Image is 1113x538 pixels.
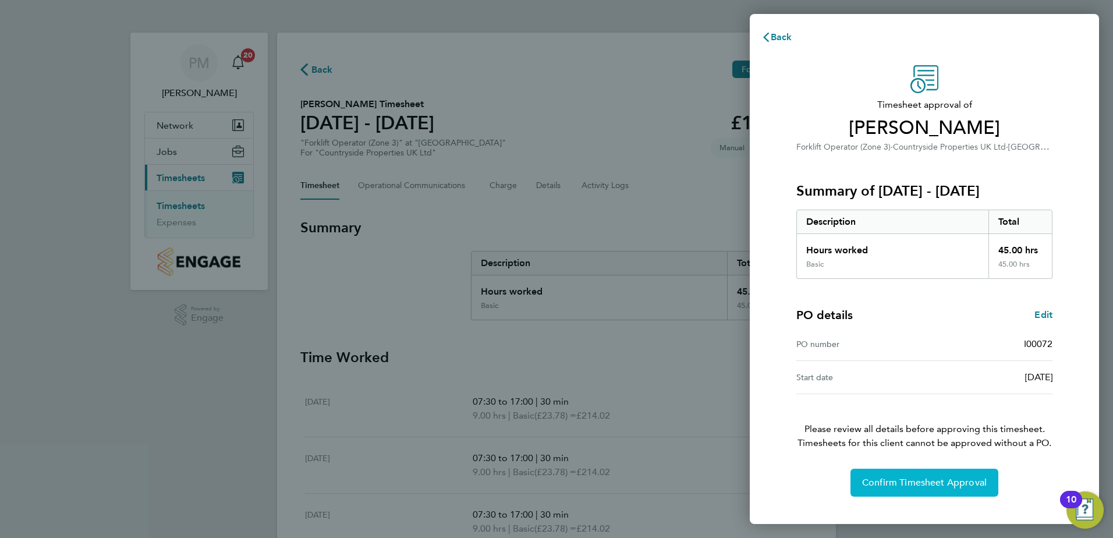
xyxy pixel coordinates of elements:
div: Start date [796,370,924,384]
button: Open Resource Center, 10 new notifications [1066,491,1104,529]
span: Countryside Properties UK Ltd [893,142,1006,152]
button: Confirm Timesheet Approval [850,469,998,497]
div: Total [988,210,1052,233]
h3: Summary of [DATE] - [DATE] [796,182,1052,200]
span: [PERSON_NAME] [796,116,1052,140]
div: Summary of 15 - 21 Sep 2025 [796,210,1052,279]
div: 45.00 hrs [988,260,1052,278]
p: Please review all details before approving this timesheet. [782,394,1066,450]
span: [GEOGRAPHIC_DATA] [1008,141,1091,152]
span: Timesheet approval of [796,98,1052,112]
div: Hours worked [797,234,988,260]
div: Basic [806,260,824,269]
a: Edit [1034,308,1052,322]
span: · [1006,142,1008,152]
span: Confirm Timesheet Approval [862,477,987,489]
span: Forklift Operator (Zone 3) [796,142,891,152]
h4: PO details [796,307,853,323]
span: Timesheets for this client cannot be approved without a PO. [782,436,1066,450]
span: Back [771,31,792,43]
span: I00072 [1024,338,1052,349]
button: Back [750,26,804,49]
div: Description [797,210,988,233]
div: PO number [796,337,924,351]
span: · [891,142,893,152]
div: 45.00 hrs [988,234,1052,260]
div: 10 [1066,500,1076,515]
span: Edit [1034,309,1052,320]
div: [DATE] [924,370,1052,384]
